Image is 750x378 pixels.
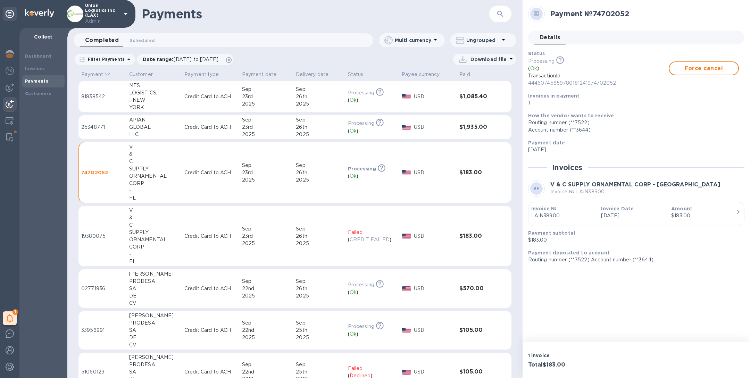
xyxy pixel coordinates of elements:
p: [DATE] [601,212,666,219]
b: Payment date [528,140,565,145]
div: & [129,151,179,158]
div: FL [129,258,179,265]
div: YORK [129,104,179,111]
p: Date range : [143,56,222,63]
p: CREDIT FAILED [350,236,390,243]
img: USD [402,286,411,291]
p: Customer [129,71,153,78]
div: [PERSON_NAME] [129,354,179,361]
div: LOGISTICS, [129,89,179,96]
div: Sep [242,319,291,327]
div: 25th [296,368,342,376]
p: Payment date [242,71,277,78]
p: TransactionId - [528,72,669,87]
div: MTS [129,82,179,89]
p: Processing [348,89,374,96]
span: Payee currency [402,71,449,78]
p: Ok [350,173,357,180]
div: Routing number (**7522) [528,119,739,126]
div: ( ) [348,330,397,338]
div: ( ) [348,289,397,296]
div: CORP [129,180,179,187]
div: 2025 [242,100,291,108]
div: Account number (**3644) [528,126,739,134]
b: How the vendor wants to receive [528,113,614,118]
h1: Payments [142,7,489,21]
p: Credit Card to ACH [184,124,236,131]
p: 44460745859780181241974702052 [528,79,669,87]
p: Invoice № LAIN38900 [550,188,720,195]
div: 2025 [296,131,342,138]
span: Customer [129,71,162,78]
div: [PERSON_NAME] [129,270,179,278]
p: Failed [348,229,397,236]
div: SA [129,327,179,334]
h3: $105.00 [459,327,496,334]
div: 26th [296,285,342,292]
div: - [129,251,179,258]
div: Sep [242,86,291,93]
h2: Payment № 74702052 [550,9,739,18]
p: Ok [530,65,537,72]
div: 26th [296,124,342,131]
div: GLOBAL [129,124,179,131]
div: Unpin categories [3,7,17,21]
p: Ok [350,289,357,296]
span: Completed [85,35,119,45]
p: LAIN38900 [531,212,596,219]
b: Invoice № [531,206,557,211]
div: 2025 [242,131,291,138]
p: Credit Card to ACH [184,285,236,292]
p: USD [414,233,454,240]
b: Payment subtotal [528,230,575,236]
div: Sep [242,162,291,169]
p: Download file [470,56,507,63]
p: [DATE] [528,146,739,153]
p: Routing number (**7522) Account number (**3644) [528,256,739,263]
p: $183.00 [528,236,739,244]
div: Sep [242,278,291,285]
p: 74702052 [81,169,124,176]
span: 1 [12,309,18,315]
p: 33956991 [81,327,124,334]
div: Sep [296,86,342,93]
h3: $183.00 [459,233,496,240]
b: Invoice Date [601,206,634,211]
p: Multi currency [395,37,431,44]
div: & [129,214,179,221]
div: ( ) [348,173,397,180]
span: [DATE] to [DATE] [174,57,218,62]
div: DE [129,292,179,300]
p: Processing [348,281,374,288]
div: 22nd [242,285,291,292]
div: 23rd [242,233,291,240]
p: USD [414,327,454,334]
p: 25348771 [81,124,124,131]
div: ORNAMENTAL [129,173,179,180]
img: USD [402,370,411,375]
div: $183.00 [671,212,736,219]
p: Ok [350,330,357,338]
span: Payment № [81,71,119,78]
div: ( ) [348,236,397,243]
p: Payment № [81,71,110,78]
div: PRODESA [129,278,179,285]
b: Payment deposited to account [528,250,610,255]
button: Force cancel [669,61,739,75]
p: Ok [350,96,357,104]
b: Customers [25,91,51,96]
p: Delivery date [296,71,328,78]
div: ORNAMENTAL [129,236,179,243]
p: Processing [348,165,376,172]
div: APIAN [129,116,179,124]
p: Paid [459,71,470,78]
div: CV [129,300,179,307]
div: 23rd [242,93,291,100]
div: 2025 [296,100,342,108]
div: 26th [296,233,342,240]
span: Payment date [242,71,286,78]
div: V [129,207,179,214]
b: VF [533,186,540,191]
img: USD [402,234,411,238]
div: 23rd [242,124,291,131]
